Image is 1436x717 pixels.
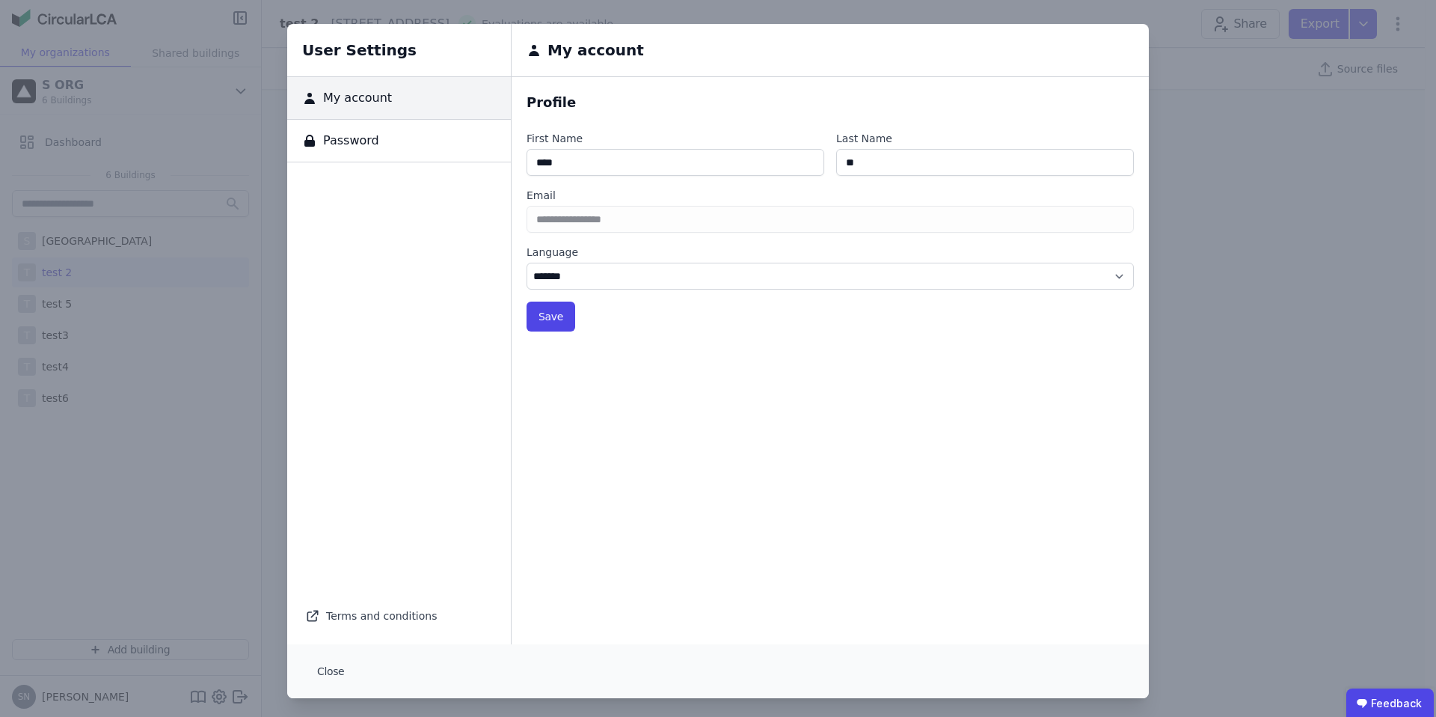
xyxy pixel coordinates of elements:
label: Last Name [836,131,1134,146]
div: Terms and conditions [305,605,493,626]
h6: User Settings [287,24,511,77]
button: Close [305,656,356,686]
div: Profile [527,92,1134,113]
span: Password [317,132,379,150]
span: My account [317,89,392,107]
h6: My account [541,39,644,61]
label: First Name [527,131,824,146]
label: Email [527,188,1134,203]
label: Language [527,245,1134,260]
button: Save [527,302,575,332]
